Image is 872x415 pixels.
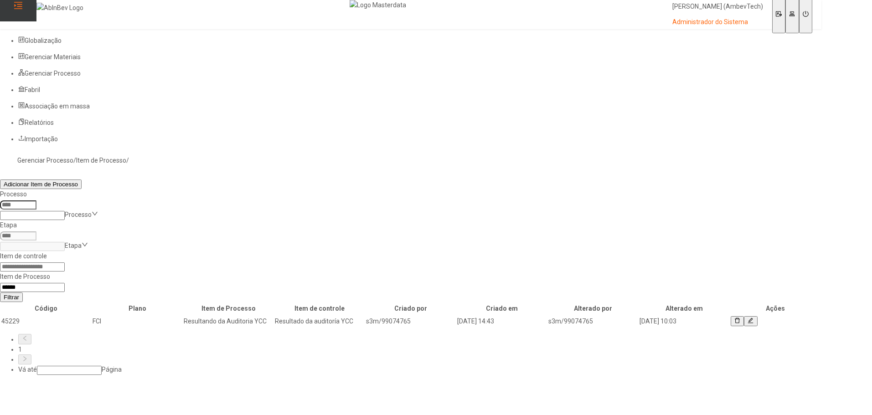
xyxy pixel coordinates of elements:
[183,316,273,327] td: Resultando da Auditoria YCC
[457,316,547,327] td: [DATE] 14:43
[457,303,547,314] th: Criado em
[25,86,40,93] span: Fabril
[25,135,58,143] span: Importação
[126,157,129,164] nz-breadcrumb-separator: /
[183,303,273,314] th: Item de Processo
[274,303,365,314] th: Item de controle
[92,316,182,327] td: FCI
[4,181,78,188] span: Adicionar Item de Processo
[274,316,365,327] td: Resultado da auditoría YCC
[18,364,821,375] div: Vá até Página
[639,303,729,314] th: Alterado em
[36,3,83,13] img: AbInBev Logo
[1,316,91,327] td: 45229
[25,37,62,44] span: Globalização
[65,211,92,218] nz-select-placeholder: Processo
[25,119,54,126] span: Relatórios
[1,303,91,314] th: Código
[25,53,81,61] span: Gerenciar Materiais
[18,344,821,354] li: 1
[18,334,821,344] li: Página anterior
[25,70,81,77] span: Gerenciar Processo
[25,102,90,110] span: Associação em massa
[76,157,126,164] a: Item de Processo
[4,294,19,301] span: Filtrar
[65,242,82,249] nz-select-placeholder: Etapa
[73,157,76,164] nz-breadcrumb-separator: /
[548,303,638,314] th: Alterado por
[18,354,821,364] li: Próxima página
[672,2,763,11] p: [PERSON_NAME] (AmbevTech)
[17,157,73,164] a: Gerenciar Processo
[366,316,456,327] td: s3m/99074765
[672,18,763,27] p: Administrador do Sistema
[18,346,22,353] a: 1
[730,303,820,314] th: Ações
[92,303,182,314] th: Plano
[548,316,638,327] td: s3m/99074765
[639,316,729,327] td: [DATE] 10:03
[366,303,456,314] th: Criado por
